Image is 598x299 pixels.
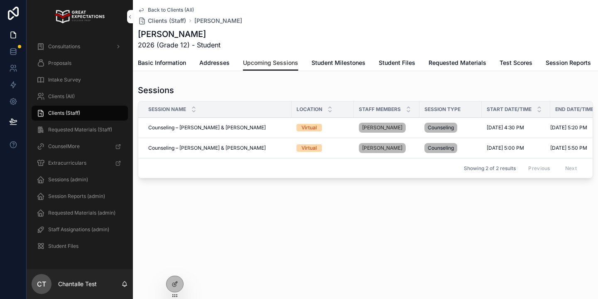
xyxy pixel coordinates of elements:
span: Test Scores [500,59,532,67]
span: Counseling – [PERSON_NAME] & [PERSON_NAME] [148,145,266,151]
a: Student Files [379,55,415,72]
span: Location [297,106,322,113]
span: Intake Survey [48,77,81,83]
a: Clients (Staff) [32,106,128,121]
span: Upcoming Sessions [243,59,298,67]
a: Upcoming Sessions [243,55,298,71]
span: Proposals [48,60,71,67]
a: Clients (All) [32,89,128,104]
span: Counseling [428,124,454,131]
span: Counseling – [PERSON_NAME] & [PERSON_NAME] [148,124,266,131]
span: Session Type [424,106,461,113]
div: Virtual [301,124,317,131]
a: Proposals [32,56,128,71]
span: Requested Materials (Staff) [48,126,112,133]
div: Virtual [301,144,317,152]
span: Session Reports [546,59,591,67]
span: Start Date/Time [487,106,532,113]
span: Requested Materials (admin) [48,210,115,216]
span: Clients (Staff) [148,17,186,25]
a: [PERSON_NAME] [359,143,406,153]
span: [DATE] 4:30 PM [487,124,524,131]
a: Test Scores [500,55,532,72]
span: [DATE] 5:00 PM [487,145,524,151]
span: End Date/Time [555,106,594,113]
span: Student Milestones [311,59,365,67]
span: [DATE] 5:50 PM [550,145,587,151]
span: CounselMore [48,143,80,150]
a: [PERSON_NAME] [194,17,242,25]
h1: [PERSON_NAME] [138,28,221,40]
span: Basic Information [138,59,186,67]
span: Showing 2 of 2 results [464,165,516,172]
span: Clients (Staff) [48,110,80,116]
span: Consultations [48,43,80,50]
span: Extracurriculars [48,160,86,166]
a: Consultations [32,39,128,54]
a: CounselMore [32,139,128,154]
p: Chantalle Test [58,280,97,288]
span: [DATE] 5:20 PM [550,124,587,131]
span: Clients (All) [48,93,75,100]
span: Counseling [428,145,454,151]
a: Student Files [32,239,128,254]
h1: Sessions [138,84,174,96]
a: Clients (Staff) [138,17,186,25]
span: Staff Members [359,106,401,113]
a: Student Milestones [311,55,365,72]
span: [PERSON_NAME] [362,145,402,151]
span: Requested Materials [429,59,486,67]
img: App logo [55,10,104,23]
span: Student Files [48,243,78,250]
a: Basic Information [138,55,186,72]
a: Session Reports [546,55,591,72]
div: scrollable content [27,33,133,264]
a: Extracurriculars [32,156,128,171]
a: Sessions (admin) [32,172,128,187]
a: Requested Materials [429,55,486,72]
span: Student Files [379,59,415,67]
span: Session Name [148,106,186,113]
span: [PERSON_NAME] [362,124,402,131]
span: Addresses [199,59,230,67]
span: 2026 (Grade 12) - Student [138,40,221,50]
a: Staff Assignations (admin) [32,222,128,237]
span: Back to Clients (All) [148,7,194,13]
a: Back to Clients (All) [138,7,194,13]
a: Session Reports (admin) [32,189,128,204]
span: Sessions (admin) [48,176,88,183]
a: [PERSON_NAME] [359,123,406,133]
a: Addresses [199,55,230,72]
span: Session Reports (admin) [48,193,105,200]
span: CT [37,279,46,289]
a: Requested Materials (Staff) [32,122,128,137]
a: Requested Materials (admin) [32,205,128,220]
span: Staff Assignations (admin) [48,226,109,233]
a: Intake Survey [32,72,128,87]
